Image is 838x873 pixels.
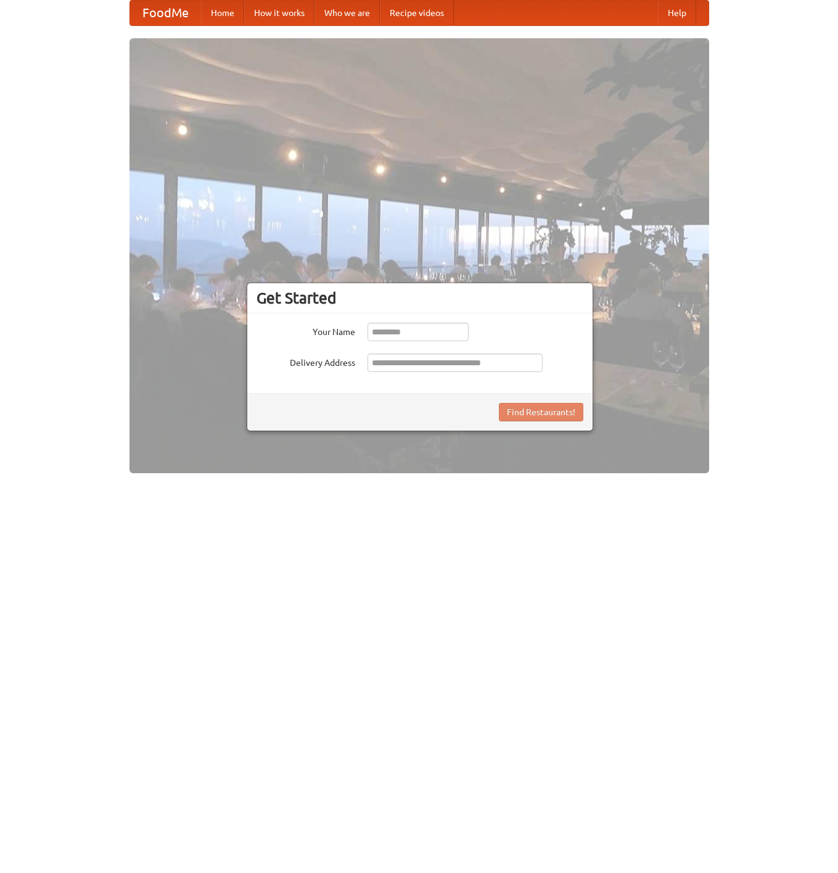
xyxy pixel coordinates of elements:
[244,1,314,25] a: How it works
[257,289,583,307] h3: Get Started
[658,1,696,25] a: Help
[130,1,201,25] a: FoodMe
[499,403,583,421] button: Find Restaurants!
[314,1,380,25] a: Who we are
[380,1,454,25] a: Recipe videos
[257,354,355,369] label: Delivery Address
[257,323,355,338] label: Your Name
[201,1,244,25] a: Home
